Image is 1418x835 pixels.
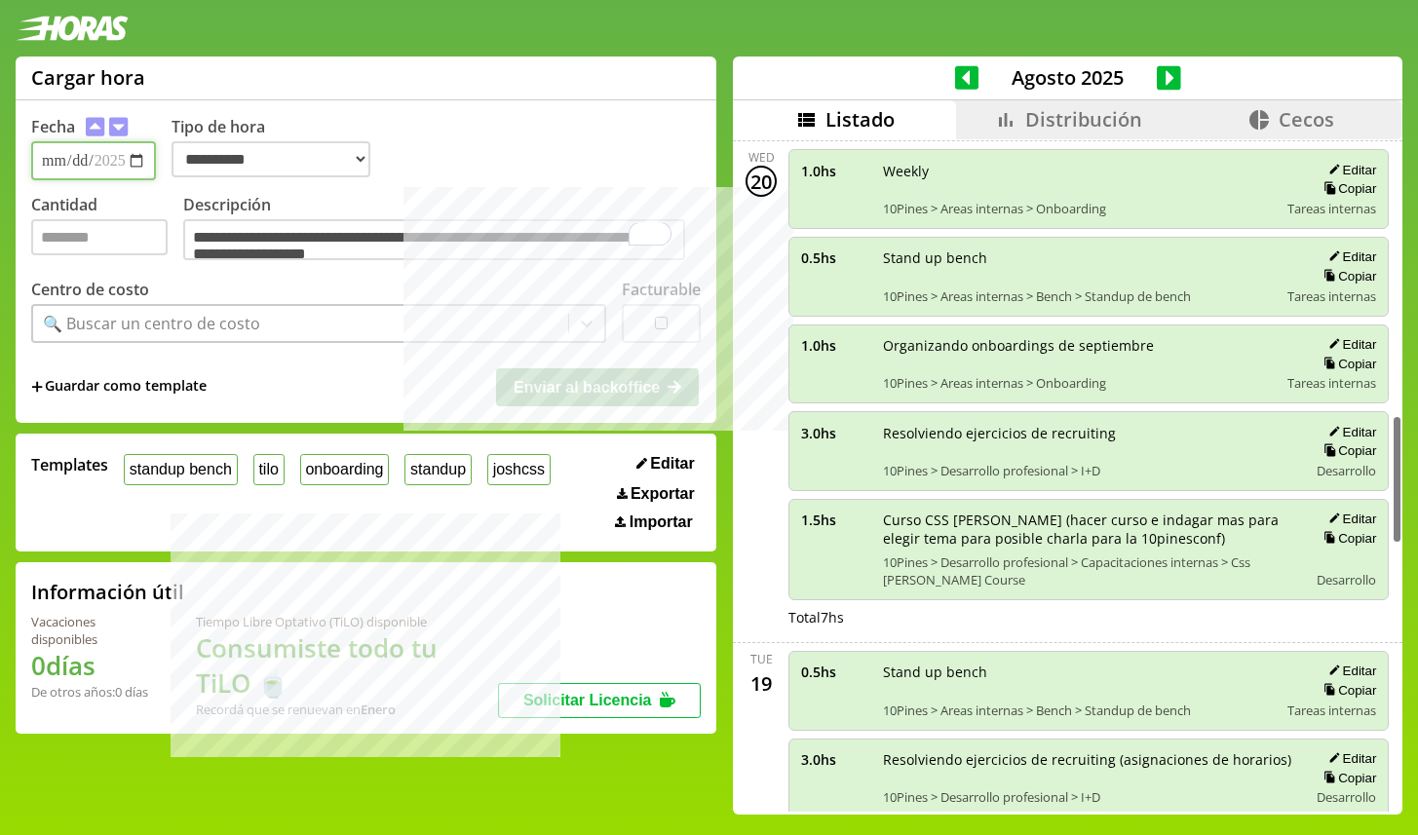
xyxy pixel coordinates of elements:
span: 10Pines > Desarrollo profesional > Capacitaciones internas > Css [PERSON_NAME] Course [883,553,1294,588]
div: Vacaciones disponibles [31,613,149,648]
button: Editar [1322,162,1376,178]
h1: Consumiste todo tu TiLO 🍵 [196,630,498,701]
span: Organizando onboardings de septiembre [883,336,1274,355]
span: Exportar [631,485,695,503]
h2: Información útil [31,579,184,605]
button: Editar [631,454,701,474]
b: Enero [361,701,396,718]
span: 0.5 hs [801,663,869,681]
span: Tareas internas [1287,200,1376,217]
span: Stand up bench [883,663,1274,681]
div: Tue [750,651,773,667]
span: 3.0 hs [801,750,869,769]
button: Exportar [611,484,701,504]
span: Templates [31,454,108,475]
span: Desarrollo [1317,571,1376,588]
label: Tipo de hora [172,116,386,180]
span: Tareas internas [1287,287,1376,305]
span: Weekly [883,162,1274,180]
div: 🔍 Buscar un centro de costo [43,313,260,334]
button: Editar [1322,424,1376,440]
button: Editar [1322,248,1376,265]
div: Recordá que se renuevan en [196,701,498,718]
button: Copiar [1318,682,1376,699]
button: tilo [253,454,285,484]
span: Resolviendo ejercicios de recruiting (asignaciones de horarios) [883,750,1294,769]
span: Curso CSS [PERSON_NAME] (hacer curso e indagar mas para elegir tema para posible charla para la 1... [883,511,1294,548]
button: Copiar [1318,442,1376,459]
span: Cecos [1279,106,1334,133]
span: 10Pines > Desarrollo profesional > I+D [883,462,1294,479]
span: +Guardar como template [31,376,207,398]
div: Total 7 hs [788,608,1389,626]
button: Copiar [1318,356,1376,372]
button: standup [404,454,472,484]
button: Copiar [1318,530,1376,547]
div: 20 [746,166,777,197]
h1: Cargar hora [31,64,145,91]
label: Descripción [183,194,701,265]
div: De otros años: 0 días [31,683,149,701]
h1: 0 días [31,648,149,683]
div: Tiempo Libre Optativo (TiLO) disponible [196,613,498,630]
span: 10Pines > Areas internas > Onboarding [883,200,1274,217]
span: 1.0 hs [801,162,869,180]
span: Tareas internas [1287,374,1376,392]
span: + [31,376,43,398]
span: Editar [650,455,694,473]
span: 0.5 hs [801,248,869,267]
span: Tareas internas [1287,702,1376,719]
span: 3.0 hs [801,424,869,442]
button: Solicitar Licencia [498,683,701,718]
button: Editar [1322,750,1376,767]
span: Desarrollo [1317,788,1376,806]
button: Copiar [1318,268,1376,285]
span: Stand up bench [883,248,1274,267]
div: 19 [746,667,777,699]
div: scrollable content [733,139,1402,812]
select: Tipo de hora [172,141,370,177]
span: 10Pines > Desarrollo profesional > I+D [883,788,1294,806]
span: Distribución [1025,106,1142,133]
button: onboarding [300,454,390,484]
button: standup bench [124,454,238,484]
span: 10Pines > Areas internas > Bench > Standup de bench [883,287,1274,305]
span: 10Pines > Areas internas > Bench > Standup de bench [883,702,1274,719]
span: Resolviendo ejercicios de recruiting [883,424,1294,442]
img: logotipo [16,16,129,41]
span: Listado [825,106,895,133]
span: Agosto 2025 [978,64,1157,91]
div: Wed [748,149,775,166]
button: Copiar [1318,770,1376,786]
span: Desarrollo [1317,462,1376,479]
textarea: To enrich screen reader interactions, please activate Accessibility in Grammarly extension settings [183,219,685,260]
label: Facturable [622,279,701,300]
button: Copiar [1318,180,1376,197]
button: Editar [1322,336,1376,353]
span: 1.5 hs [801,511,869,529]
span: Importar [630,513,693,531]
button: Editar [1322,663,1376,679]
label: Centro de costo [31,279,149,300]
button: joshcss [487,454,551,484]
input: Cantidad [31,219,168,255]
label: Fecha [31,116,75,137]
button: Editar [1322,511,1376,527]
label: Cantidad [31,194,183,265]
span: 10Pines > Areas internas > Onboarding [883,374,1274,392]
span: 1.0 hs [801,336,869,355]
span: Solicitar Licencia [523,692,652,708]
